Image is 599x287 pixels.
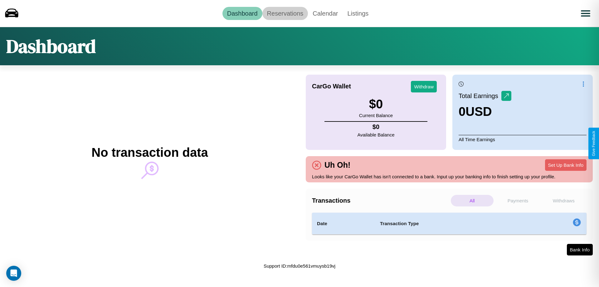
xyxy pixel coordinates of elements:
h3: 0 USD [459,105,511,119]
p: All Time Earnings [459,135,587,144]
h4: CarGo Wallet [312,83,351,90]
p: Support ID: mfdu0e561vmuysb19vj [264,262,335,270]
h1: Dashboard [6,33,96,59]
h4: Transaction Type [380,220,522,227]
p: Available Balance [358,131,395,139]
button: Open menu [577,5,594,22]
a: Calendar [308,7,343,20]
table: simple table [312,213,587,235]
h2: No transaction data [91,146,208,160]
h4: Transactions [312,197,449,204]
p: Total Earnings [459,90,501,101]
a: Listings [343,7,373,20]
button: Set Up Bank Info [545,159,587,171]
button: Bank Info [567,244,593,255]
p: All [451,195,494,206]
div: Open Intercom Messenger [6,266,21,281]
a: Reservations [262,7,308,20]
p: Current Balance [359,111,393,120]
p: Looks like your CarGo Wallet has isn't connected to a bank. Input up your banking info to finish ... [312,172,587,181]
h4: $ 0 [358,123,395,131]
button: Withdraw [411,81,437,92]
div: Give Feedback [592,131,596,156]
h4: Uh Oh! [321,161,353,170]
a: Dashboard [222,7,262,20]
p: Withdraws [542,195,585,206]
h3: $ 0 [359,97,393,111]
p: Payments [497,195,539,206]
h4: Date [317,220,370,227]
